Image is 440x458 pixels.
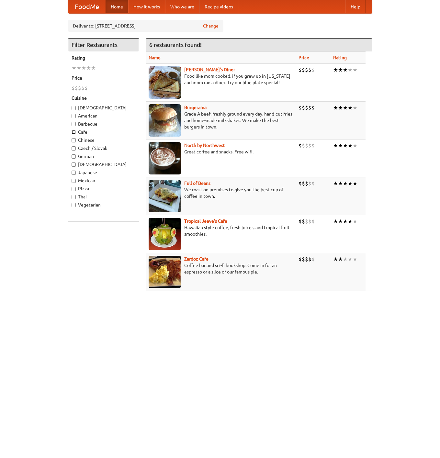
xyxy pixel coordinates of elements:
[311,66,315,73] li: $
[333,142,338,149] li: ★
[353,180,357,187] li: ★
[72,154,76,159] input: German
[333,66,338,73] li: ★
[184,181,210,186] a: Full of Beans
[85,84,88,92] li: $
[348,218,353,225] li: ★
[78,84,81,92] li: $
[305,256,308,263] li: $
[72,130,76,134] input: Cafe
[72,55,136,61] h5: Rating
[343,218,348,225] li: ★
[203,23,219,29] a: Change
[72,195,76,199] input: Thai
[305,104,308,111] li: $
[72,194,136,200] label: Thai
[333,256,338,263] li: ★
[72,187,76,191] input: Pizza
[106,0,128,13] a: Home
[338,218,343,225] li: ★
[299,55,309,60] a: Price
[75,84,78,92] li: $
[308,256,311,263] li: $
[302,104,305,111] li: $
[333,104,338,111] li: ★
[149,218,181,250] img: jeeves.jpg
[343,256,348,263] li: ★
[72,203,76,207] input: Vegetarian
[353,142,357,149] li: ★
[333,55,347,60] a: Rating
[311,218,315,225] li: $
[72,138,76,142] input: Chinese
[72,202,136,208] label: Vegetarian
[72,169,136,176] label: Japanese
[338,104,343,111] li: ★
[128,0,165,13] a: How it works
[311,104,315,111] li: $
[299,104,302,111] li: $
[345,0,366,13] a: Help
[165,0,199,13] a: Who we are
[305,180,308,187] li: $
[72,185,136,192] label: Pizza
[149,104,181,137] img: burgerama.jpg
[348,104,353,111] li: ★
[72,177,136,184] label: Mexican
[149,180,181,212] img: beans.jpg
[308,180,311,187] li: $
[68,39,139,51] h4: Filter Restaurants
[72,84,75,92] li: $
[91,64,96,72] li: ★
[81,64,86,72] li: ★
[338,180,343,187] li: ★
[72,114,76,118] input: American
[184,143,225,148] a: North by Northwest
[72,122,76,126] input: Barbecue
[72,153,136,160] label: German
[72,106,76,110] input: [DEMOGRAPHIC_DATA]
[338,142,343,149] li: ★
[343,142,348,149] li: ★
[353,218,357,225] li: ★
[149,262,293,275] p: Coffee bar and sci-fi bookshop. Come in for an espresso or a slice of our famous pie.
[353,104,357,111] li: ★
[338,66,343,73] li: ★
[72,179,76,183] input: Mexican
[348,180,353,187] li: ★
[348,66,353,73] li: ★
[299,66,302,73] li: $
[184,105,207,110] a: Burgerama
[308,142,311,149] li: $
[72,162,76,167] input: [DEMOGRAPHIC_DATA]
[149,66,181,99] img: sallys.jpg
[333,218,338,225] li: ★
[149,111,293,130] p: Grade A beef, freshly ground every day, hand-cut fries, and home-made milkshakes. We make the bes...
[311,142,315,149] li: $
[149,256,181,288] img: zardoz.jpg
[348,142,353,149] li: ★
[353,66,357,73] li: ★
[299,180,302,187] li: $
[149,224,293,237] p: Hawaiian style coffee, fresh juices, and tropical fruit smoothies.
[68,0,106,13] a: FoodMe
[333,180,338,187] li: ★
[311,256,315,263] li: $
[68,20,223,32] div: Deliver to: [STREET_ADDRESS]
[311,180,315,187] li: $
[305,218,308,225] li: $
[86,64,91,72] li: ★
[343,180,348,187] li: ★
[184,256,209,262] b: Zardoz Cafe
[149,42,202,48] ng-pluralize: 6 restaurants found!
[308,218,311,225] li: $
[184,67,235,72] a: [PERSON_NAME]'s Diner
[72,161,136,168] label: [DEMOGRAPHIC_DATA]
[72,145,136,151] label: Czech / Slovak
[343,104,348,111] li: ★
[348,256,353,263] li: ★
[305,66,308,73] li: $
